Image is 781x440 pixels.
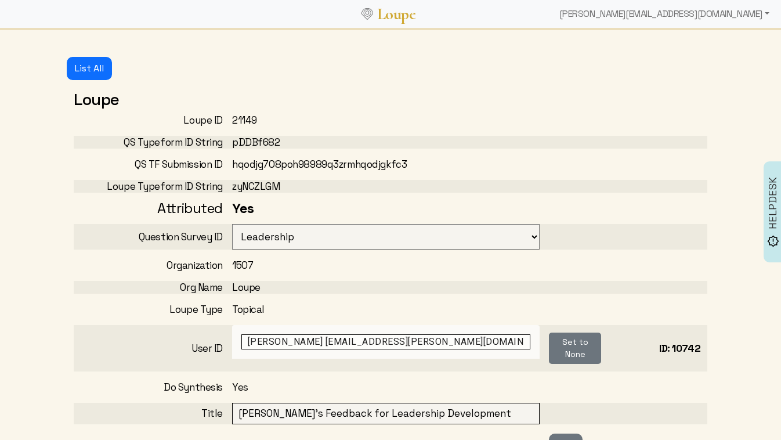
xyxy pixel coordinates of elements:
[241,334,530,349] input: Enter text to search
[767,235,779,247] img: brightness_alert_FILL0_wght500_GRAD0_ops.svg
[74,281,232,294] div: Org Name
[74,342,232,355] div: User ID
[549,333,601,364] button: Set to None
[232,114,549,127] div: 21149
[74,303,232,316] div: Loupe Type
[232,259,549,272] div: 1507
[232,180,549,193] div: zyNCZLGM
[659,342,700,355] b: ID: 10742
[74,381,232,394] div: Do Synthesis
[74,259,232,272] div: Organization
[67,57,112,80] button: List All
[74,230,232,243] div: Question Survey ID
[74,136,232,149] div: QS Typeform ID String
[232,202,549,215] div: Yes
[232,158,549,171] div: hqodjg708poh98989q3zrmhqodjgkfc3
[232,136,549,149] div: pDDBf682
[373,3,420,25] a: Loupe
[74,89,707,109] h2: Loupe
[232,281,549,294] div: Loupe
[74,202,232,215] div: Attributed
[74,180,232,193] div: Loupe Typeform ID String
[555,2,774,26] div: [PERSON_NAME][EMAIL_ADDRESS][DOMAIN_NAME]
[74,114,232,127] div: Loupe ID
[74,158,232,171] div: QS TF Submission ID
[74,407,232,420] div: Title
[232,381,549,394] div: Yes
[361,8,373,20] img: Loupe Logo
[232,303,549,316] div: Topical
